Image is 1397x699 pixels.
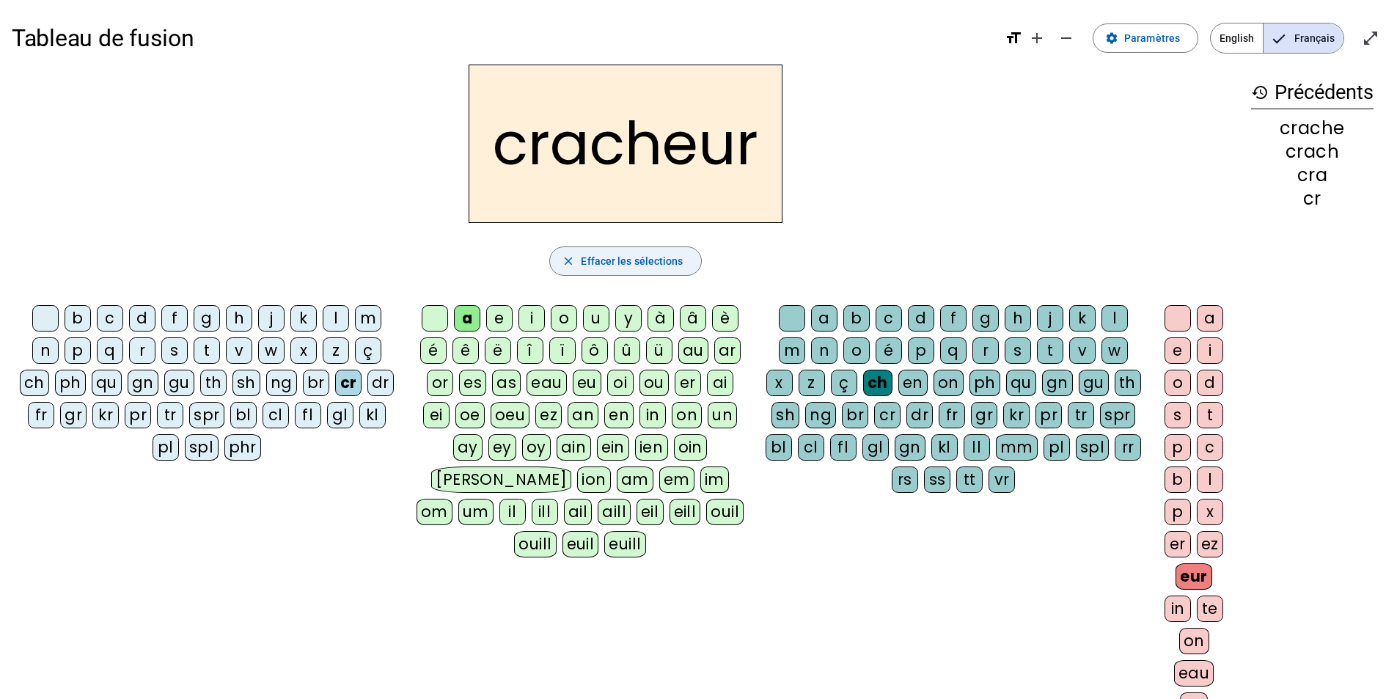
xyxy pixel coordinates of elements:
[486,305,513,332] div: e
[597,434,630,461] div: ein
[798,434,824,461] div: cl
[1251,143,1374,161] div: crach
[1165,337,1191,364] div: e
[564,499,593,525] div: ail
[492,370,521,396] div: as
[639,370,669,396] div: ou
[1068,402,1094,428] div: tr
[194,337,220,364] div: t
[1197,466,1223,493] div: l
[1362,29,1379,47] mat-icon: open_in_full
[427,370,453,396] div: or
[799,370,825,396] div: z
[1044,434,1070,461] div: pl
[876,305,902,332] div: c
[830,434,857,461] div: fl
[92,402,119,428] div: kr
[518,305,545,332] div: i
[1165,466,1191,493] div: b
[153,434,179,461] div: pl
[1003,402,1030,428] div: kr
[1005,29,1022,47] mat-icon: format_size
[367,370,394,396] div: dr
[92,370,122,396] div: qu
[604,531,645,557] div: euill
[562,255,575,268] mat-icon: close
[971,402,997,428] div: gr
[675,370,701,396] div: er
[1197,370,1223,396] div: d
[1005,337,1031,364] div: s
[598,499,631,525] div: aill
[224,434,262,461] div: phr
[843,337,870,364] div: o
[459,370,486,396] div: es
[573,370,601,396] div: eu
[614,337,640,364] div: û
[989,466,1015,493] div: vr
[1124,29,1180,47] span: Paramètres
[700,466,729,493] div: im
[863,370,892,396] div: ch
[355,305,381,332] div: m
[581,252,683,270] span: Effacer les sélections
[908,337,934,364] div: p
[1005,305,1031,332] div: h
[712,305,738,332] div: è
[1100,402,1135,428] div: spr
[1165,402,1191,428] div: s
[1115,370,1141,396] div: th
[1197,305,1223,332] div: a
[1022,23,1052,53] button: Augmenter la taille de la police
[674,434,708,461] div: oin
[1057,29,1075,47] mat-icon: remove
[1165,596,1191,622] div: in
[258,337,285,364] div: w
[1115,434,1141,461] div: rr
[355,337,381,364] div: ç
[924,466,950,493] div: ss
[469,65,782,223] h2: cracheur
[532,499,558,525] div: ill
[1197,531,1223,557] div: ez
[680,305,706,332] div: â
[996,434,1038,461] div: mm
[1165,370,1191,396] div: o
[499,499,526,525] div: il
[1356,23,1385,53] button: Entrer en plein écran
[549,246,701,276] button: Effacer les sélections
[1251,84,1269,101] mat-icon: history
[20,370,49,396] div: ch
[582,337,608,364] div: ô
[185,434,219,461] div: spl
[97,305,123,332] div: c
[714,337,741,364] div: ar
[1197,402,1223,428] div: t
[290,305,317,332] div: k
[200,370,227,396] div: th
[12,15,993,62] h1: Tableau de fusion
[811,337,837,364] div: n
[323,337,349,364] div: z
[895,434,925,461] div: gn
[1093,23,1198,53] button: Paramètres
[1042,370,1073,396] div: gn
[876,337,902,364] div: é
[1101,305,1128,332] div: l
[1052,23,1081,53] button: Diminuer la taille de la police
[303,370,329,396] div: br
[97,337,123,364] div: q
[1076,434,1110,461] div: spl
[908,305,934,332] div: d
[327,402,353,428] div: gl
[1251,76,1374,109] h3: Précédents
[230,402,257,428] div: bl
[55,370,86,396] div: ph
[129,337,155,364] div: r
[898,370,928,396] div: en
[125,402,151,428] div: pr
[964,434,990,461] div: ll
[522,434,551,461] div: oy
[1101,337,1128,364] div: w
[646,337,672,364] div: ü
